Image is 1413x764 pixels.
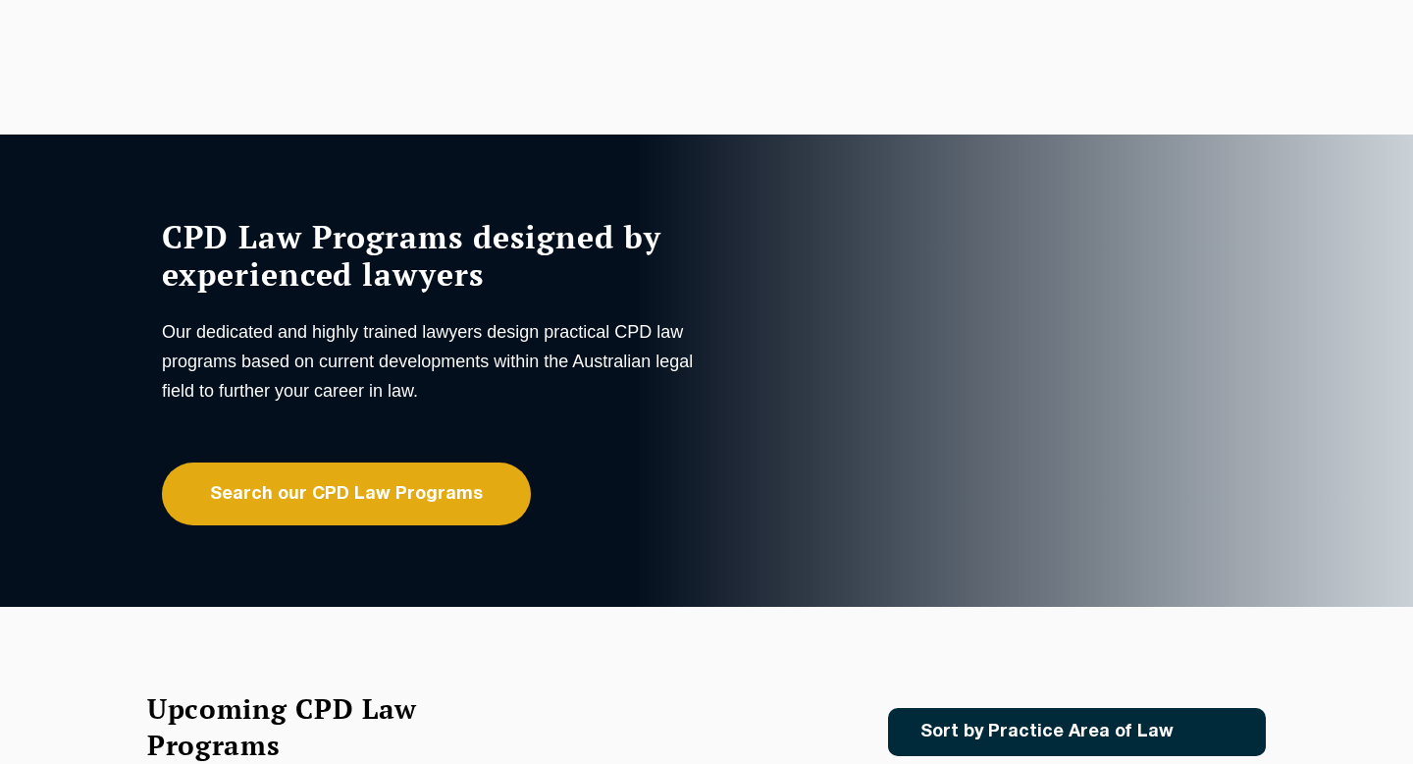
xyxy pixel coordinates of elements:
[147,690,466,763] h2: Upcoming CPD Law Programs
[888,708,1266,756] a: Sort by Practice Area of Law
[162,317,702,406] p: Our dedicated and highly trained lawyers design practical CPD law programs based on current devel...
[162,218,702,293] h1: CPD Law Programs designed by experienced lawyers
[162,463,531,525] a: Search our CPD Law Programs
[1205,724,1228,740] img: Icon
